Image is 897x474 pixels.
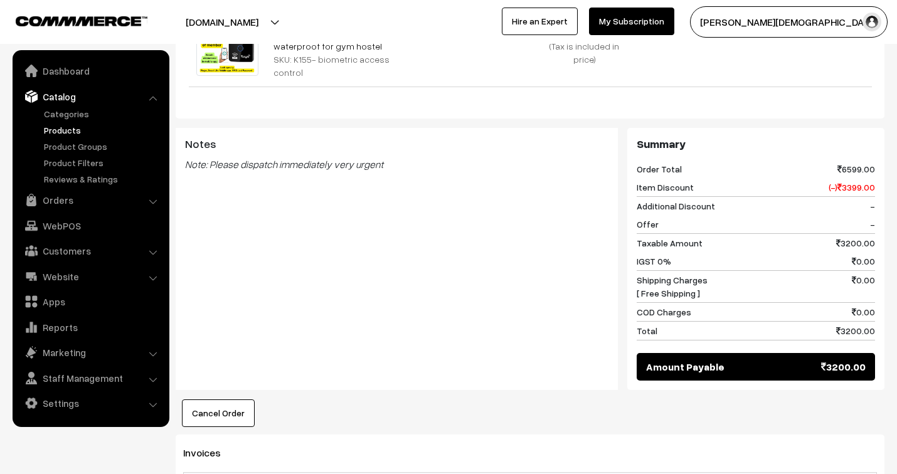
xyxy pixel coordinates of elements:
span: Order Total [637,162,682,176]
span: 0.00 [852,255,875,268]
span: IGST 0% [637,255,671,268]
span: Total [637,324,657,337]
a: Settings [16,392,165,414]
span: Amount Payable [646,359,724,374]
img: user [863,13,881,31]
h3: Notes [185,137,608,151]
a: Reports [16,316,165,339]
span: Taxable Amount [637,236,703,250]
span: 0.00 [852,273,875,300]
span: HSN: 8531 Tax: 18% (Tax is included in price) [549,14,619,65]
span: 3200.00 [836,324,875,337]
button: Cancel Order [182,399,255,427]
button: [DOMAIN_NAME] [142,6,302,38]
a: Product Filters [41,156,165,169]
span: 0.00 [852,305,875,319]
a: Reviews & Ratings [41,172,165,186]
a: Marketing [16,341,165,364]
a: Website [16,265,165,288]
a: Catalog [16,85,165,108]
span: - [870,199,875,213]
span: Shipping Charges [ Free Shipping ] [637,273,708,300]
span: Invoices [183,446,236,459]
span: COD Charges [637,305,691,319]
a: Staff Management [16,367,165,389]
a: Product Groups [41,140,165,153]
img: COMMMERCE [16,16,147,26]
a: jenix K155 WiFi Smart Finger , Password , RFID , Mobile app access control cum attendance waterpr... [273,1,404,51]
a: Apps [16,290,165,313]
span: - [870,218,875,231]
blockquote: Note: Please dispatch immediately very urgent [185,157,608,172]
span: Additional Discount [637,199,715,213]
span: 6599.00 [837,162,875,176]
a: Hire an Expert [502,8,578,35]
span: Offer [637,218,659,231]
span: (-) 3399.00 [829,181,875,194]
span: Item Discount [637,181,694,194]
a: Categories [41,107,165,120]
a: My Subscription [589,8,674,35]
a: Customers [16,240,165,262]
span: 3200.00 [836,236,875,250]
button: [PERSON_NAME][DEMOGRAPHIC_DATA] [690,6,888,38]
a: Products [41,124,165,137]
a: Orders [16,189,165,211]
a: WebPOS [16,214,165,237]
a: COMMMERCE [16,13,125,28]
span: 3200.00 [821,359,866,374]
a: Dashboard [16,60,165,82]
h3: Summary [637,137,875,151]
div: SKU: K155- biometric access control [273,53,414,79]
